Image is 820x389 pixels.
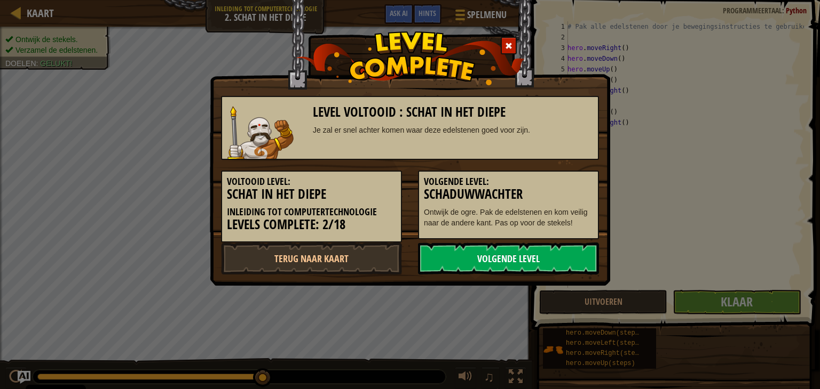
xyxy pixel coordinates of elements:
p: Ontwijk de ogre. Pak de edelstenen en kom veilig naar de andere kant. Pas op voor de stekels! [424,207,593,228]
img: level_complete.png [296,31,525,85]
a: Volgende Level [418,242,599,274]
h5: Volgende Level: [424,176,593,187]
div: Je zal er snel achter komen waar deze edelstenen goed voor zijn. [313,125,593,135]
h3: Levels Complete: 2/18 [227,217,396,232]
h3: Schat in het Diepe [227,187,396,201]
h5: Inleiding tot ComputerTechnologie [227,207,396,217]
a: Terug naar kaart [221,242,402,274]
h3: Level Voltooid : Schat in het Diepe [313,105,593,119]
img: goliath.png [227,106,294,159]
h5: Voltooid Level: [227,176,396,187]
h3: Schaduwwachter [424,187,593,201]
